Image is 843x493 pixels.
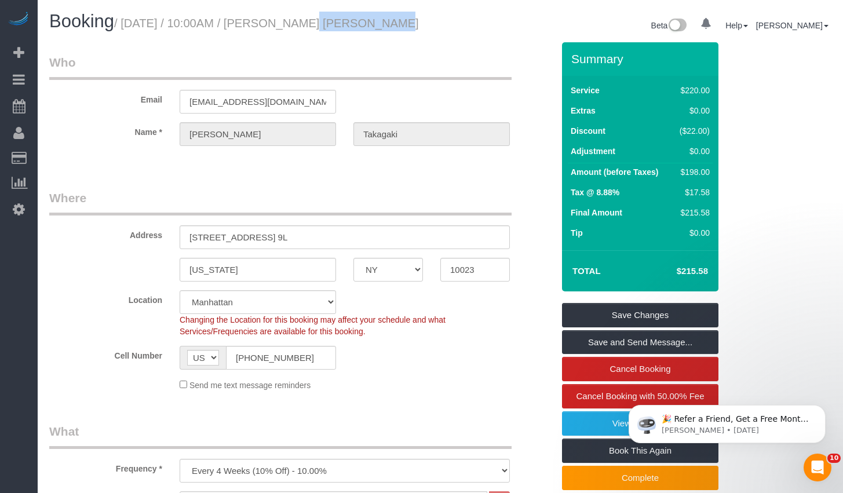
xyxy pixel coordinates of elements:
[676,187,710,198] div: $17.58
[353,122,510,146] input: Last Name
[571,52,713,65] h3: Summary
[571,105,596,116] label: Extras
[571,145,615,157] label: Adjustment
[41,122,171,138] label: Name *
[576,391,705,401] span: Cancel Booking with 50.00% Fee
[7,12,30,28] img: Automaid Logo
[725,21,748,30] a: Help
[180,258,336,282] input: City
[180,122,336,146] input: First Name
[562,303,718,327] a: Save Changes
[651,21,687,30] a: Beta
[827,454,841,463] span: 10
[676,125,710,137] div: ($22.00)
[804,454,831,481] iframe: Intercom live chat
[676,85,710,96] div: $220.00
[562,439,718,463] a: Book This Again
[571,187,619,198] label: Tax @ 8.88%
[49,11,114,31] span: Booking
[571,227,583,239] label: Tip
[180,315,446,336] span: Changing the Location for this booking may affect your schedule and what Services/Frequencies are...
[756,21,829,30] a: [PERSON_NAME]
[49,54,512,80] legend: Who
[41,225,171,241] label: Address
[49,423,512,449] legend: What
[676,166,710,178] div: $198.00
[571,85,600,96] label: Service
[41,346,171,361] label: Cell Number
[562,466,718,490] a: Complete
[49,189,512,216] legend: Where
[114,17,419,30] small: / [DATE] / 10:00AM / [PERSON_NAME] [PERSON_NAME]
[180,90,336,114] input: Email
[611,381,843,462] iframe: Intercom notifications message
[41,90,171,105] label: Email
[562,411,718,436] a: View Changes
[226,346,336,370] input: Cell Number
[676,105,710,116] div: $0.00
[562,384,718,408] a: Cancel Booking with 50.00% Fee
[571,207,622,218] label: Final Amount
[189,381,311,390] span: Send me text message reminders
[440,258,510,282] input: Zip Code
[571,125,605,137] label: Discount
[571,166,658,178] label: Amount (before Taxes)
[572,266,601,276] strong: Total
[676,145,710,157] div: $0.00
[676,227,710,239] div: $0.00
[41,459,171,474] label: Frequency *
[41,290,171,306] label: Location
[676,207,710,218] div: $215.58
[562,357,718,381] a: Cancel Booking
[562,330,718,355] a: Save and Send Message...
[642,266,708,276] h4: $215.58
[667,19,687,34] img: New interface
